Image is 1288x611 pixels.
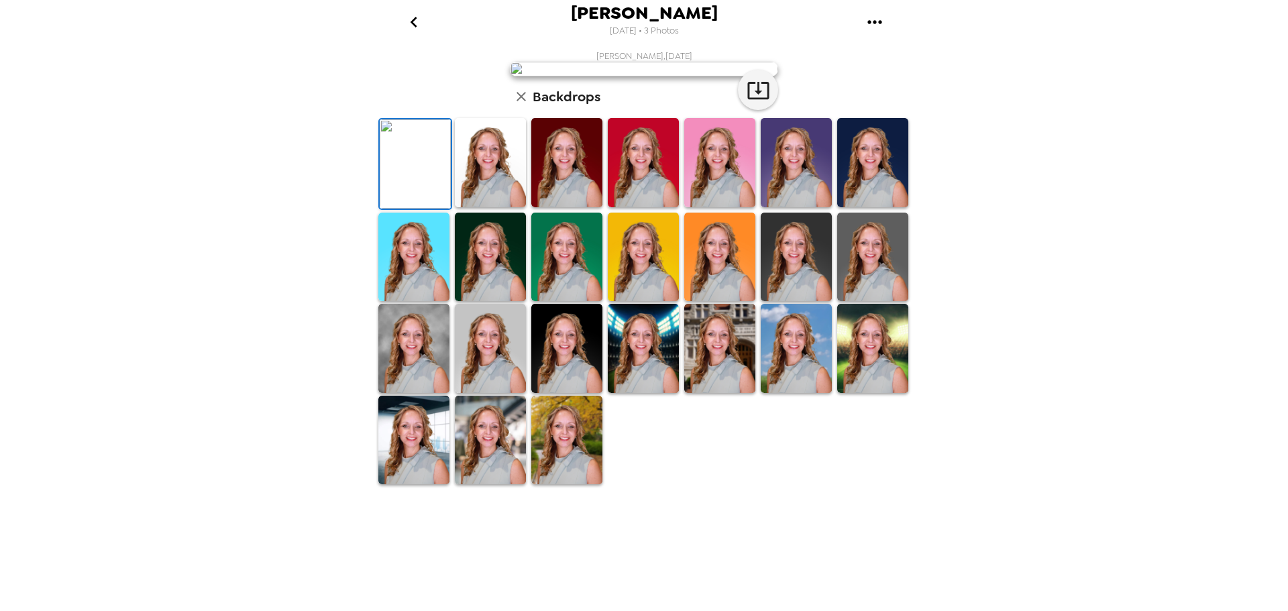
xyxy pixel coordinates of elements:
[533,86,600,107] h6: Backdrops
[596,50,692,62] span: [PERSON_NAME] , [DATE]
[610,22,679,40] span: [DATE] • 3 Photos
[510,62,778,76] img: user
[571,4,718,22] span: [PERSON_NAME]
[380,119,451,209] img: Original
